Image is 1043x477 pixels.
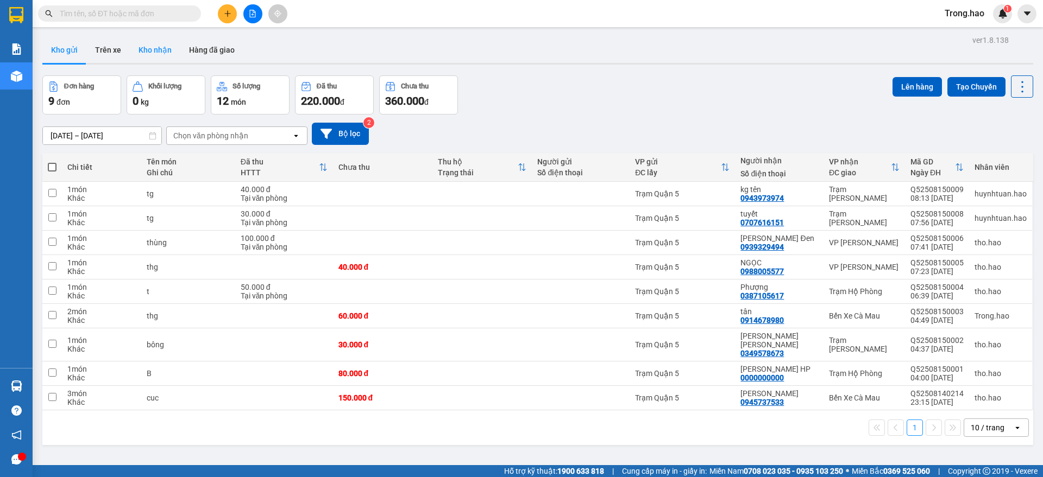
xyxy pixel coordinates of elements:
[740,185,818,194] div: kg tên
[67,389,136,398] div: 3 món
[975,287,1027,296] div: tho.hao
[829,157,891,166] div: VP nhận
[141,98,149,106] span: kg
[173,130,248,141] div: Chọn văn phòng nhận
[635,214,730,222] div: Trạm Quận 5
[883,467,930,475] strong: 0369 525 060
[936,7,993,20] span: Trong.hao
[9,7,23,23] img: logo-vxr
[147,340,230,349] div: bông
[338,311,427,320] div: 60.000 đ
[829,287,900,296] div: Trạm Hộ Phòng
[635,369,730,378] div: Trạm Quận 5
[241,157,319,166] div: Đã thu
[147,214,230,222] div: tg
[241,168,319,177] div: HTTT
[910,168,955,177] div: Ngày ĐH
[910,389,964,398] div: Q52508140214
[846,469,849,473] span: ⚪️
[363,117,374,128] sup: 2
[379,75,458,115] button: Chưa thu360.000đ
[975,393,1027,402] div: tho.hao
[148,82,181,90] div: Khối lượng
[1004,5,1011,12] sup: 1
[910,243,964,251] div: 07:41 [DATE]
[217,94,229,107] span: 12
[130,37,180,63] button: Kho nhận
[241,194,328,202] div: Tại văn phòng
[231,98,246,106] span: món
[947,77,1006,97] button: Tạo Chuyến
[432,153,532,182] th: Toggle SortBy
[67,218,136,227] div: Khác
[11,454,22,465] span: message
[133,94,139,107] span: 0
[67,365,136,373] div: 1 món
[1013,423,1022,432] svg: open
[1006,5,1009,12] span: 1
[438,157,518,166] div: Thu hộ
[338,393,427,402] div: 150.000 đ
[56,98,70,106] span: đơn
[11,430,22,440] span: notification
[235,153,333,182] th: Toggle SortBy
[740,365,818,373] div: THUAN HP
[385,94,424,107] span: 360.000
[910,398,964,406] div: 23:15 [DATE]
[241,209,328,218] div: 30.000 đ
[740,169,818,178] div: Số điện thoại
[241,291,328,300] div: Tại văn phòng
[907,419,923,436] button: 1
[147,168,230,177] div: Ghi chú
[910,194,964,202] div: 08:13 [DATE]
[740,234,818,243] div: Anh Đen
[829,238,900,247] div: VP [PERSON_NAME]
[740,291,784,300] div: 0387105617
[401,82,429,90] div: Chưa thu
[67,291,136,300] div: Khác
[740,283,818,291] div: Phượng
[147,157,230,166] div: Tên món
[975,189,1027,198] div: huynhtuan.hao
[972,34,1009,46] div: ver 1.8.138
[67,163,136,171] div: Chi tiết
[910,283,964,291] div: Q52508150004
[635,287,730,296] div: Trạm Quận 5
[292,131,300,140] svg: open
[338,263,427,271] div: 40.000 đ
[504,465,604,477] span: Hỗ trợ kỹ thuật:
[635,340,730,349] div: Trạm Quận 5
[829,168,891,177] div: ĐC giao
[338,369,427,378] div: 80.000 đ
[86,37,130,63] button: Trên xe
[438,168,518,177] div: Trạng thái
[67,194,136,202] div: Khác
[11,71,22,82] img: warehouse-icon
[740,389,818,398] div: KIM DUNG
[274,10,281,17] span: aim
[740,316,784,325] div: 0914678980
[424,98,429,106] span: đ
[147,189,230,198] div: tg
[11,380,22,392] img: warehouse-icon
[910,316,964,325] div: 04:49 [DATE]
[910,209,964,218] div: Q52508150008
[147,287,230,296] div: t
[910,307,964,316] div: Q52508150003
[740,332,818,349] div: thùy dung bông hoa
[975,263,1027,271] div: tho.hao
[910,218,964,227] div: 07:56 [DATE]
[744,467,843,475] strong: 0708 023 035 - 0935 103 250
[910,365,964,373] div: Q52508150001
[829,263,900,271] div: VP [PERSON_NAME]
[740,373,784,382] div: 0000000000
[67,336,136,345] div: 1 món
[43,127,161,144] input: Select a date range.
[893,77,942,97] button: Lên hàng
[67,373,136,382] div: Khác
[147,238,230,247] div: thùng
[67,234,136,243] div: 1 món
[635,311,730,320] div: Trạm Quận 5
[635,189,730,198] div: Trạm Quận 5
[709,465,843,477] span: Miền Nam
